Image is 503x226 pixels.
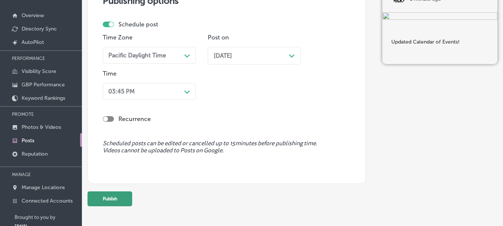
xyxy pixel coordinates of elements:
[108,52,166,59] div: Pacific Daylight Time
[103,70,196,77] p: Time
[22,124,61,130] p: Photos & Videos
[103,140,351,154] span: Scheduled posts can be edited or cancelled up to 15 minutes before publishing time. Videos cannot...
[108,88,135,95] div: 03:45 PM
[22,184,65,191] p: Manage Locations
[118,21,158,28] label: Schedule post
[22,68,56,74] p: Visibility Score
[22,151,48,157] p: Reputation
[22,39,44,45] p: AutoPilot
[22,137,34,144] p: Posts
[118,115,151,122] label: Recurrence
[391,38,488,45] h5: Updated Calendar of Events!
[22,95,65,101] p: Keyword Rankings
[22,12,44,19] p: Overview
[22,26,57,32] p: Directory Sync
[382,12,497,20] img: 73a7d58a-3310-458e-8cb9-84ae445f2a70
[214,52,232,59] span: [DATE]
[87,191,132,206] button: Publish
[22,198,73,204] p: Connected Accounts
[103,34,196,41] p: Time Zone
[15,214,82,220] p: Brought to you by
[208,34,301,41] p: Post on
[22,82,65,88] p: GBP Performance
